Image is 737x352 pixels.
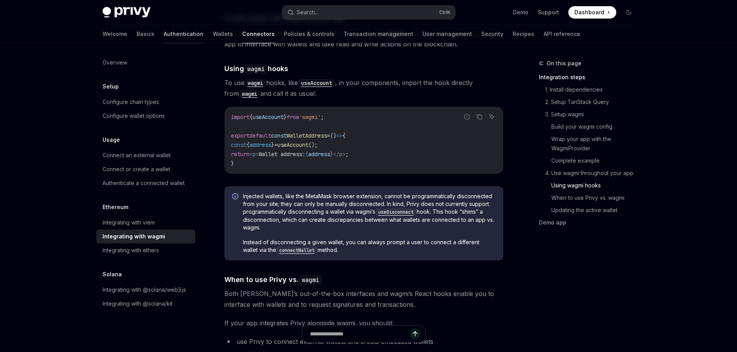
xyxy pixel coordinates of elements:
span: { [250,114,253,121]
a: useDisconnect [375,208,417,215]
a: Updating the active wallet [551,204,641,216]
a: connectWallet [276,247,318,253]
button: Toggle dark mode [622,6,635,19]
a: Integrating with ethers [96,243,195,257]
span: { [246,141,250,148]
div: Integrating with wagmi [103,232,165,241]
span: const [271,132,287,139]
code: connectWallet [276,247,318,254]
span: Injected wallets, like the MetaMask browser extension, cannot be programmatically disconnected fr... [243,192,496,231]
span: WalletAddress [287,132,327,139]
a: Integration steps [539,71,641,83]
a: Support [538,9,559,16]
span: address [250,141,271,148]
a: wagmi [245,79,266,87]
a: Integrating with @solana/kit [96,297,195,311]
span: ; [321,114,324,121]
a: Integrating with @solana/web3.js [96,283,195,297]
div: Authenticate a connected wallet [103,179,185,188]
code: wagmi [244,64,268,74]
span: } [231,160,234,167]
a: Demo app [539,216,641,229]
a: 3. Setup wagmi [545,108,641,121]
a: Welcome [103,25,127,43]
div: Connect an external wallet [103,151,171,160]
div: Connect or create a wallet [103,165,170,174]
span: Dashboard [575,9,604,16]
span: If your app integrates Privy alongside wagmi, you should: [224,318,503,328]
code: wagmi [239,90,260,98]
a: useAccount [298,79,335,87]
a: Wallets [213,25,233,43]
span: } [284,114,287,121]
a: Demo [513,9,528,16]
span: When to use Privy vs. [224,274,322,285]
a: User management [422,25,472,43]
span: return [231,151,250,158]
span: from [287,114,299,121]
span: import [231,114,250,121]
a: Wrap your app with the WagmiProvider [551,133,641,155]
button: Copy the contents from the code block [474,112,484,122]
button: Report incorrect code [462,112,472,122]
span: { [305,151,308,158]
span: > [256,151,259,158]
code: wagmi [299,275,322,285]
div: Configure chain types [103,97,159,107]
a: Build your wagmi config [551,121,641,133]
button: Search...CtrlK [282,5,455,19]
span: 'wagmi' [299,114,321,121]
a: Connectors [242,25,275,43]
div: Integrating with ethers [103,246,159,255]
code: useDisconnect [375,208,417,216]
span: Wallet address: [259,151,305,158]
a: 4. Use wagmi throughout your app [545,167,641,179]
div: Overview [103,58,127,67]
a: Policies & controls [284,25,334,43]
span: useAccount [253,114,284,121]
a: Connect or create a wallet [96,162,195,176]
a: API reference [544,25,580,43]
a: Configure wallet options [96,109,195,123]
span: < [250,151,253,158]
span: p [253,151,256,158]
img: dark logo [103,7,150,18]
a: Complete example [551,155,641,167]
a: Configure chain types [96,95,195,109]
a: Basics [137,25,154,43]
h5: Solana [103,270,122,279]
div: Integrating with @solana/web3.js [103,285,186,294]
h5: Ethereum [103,202,128,212]
span: = [327,132,330,139]
span: (); [308,141,318,148]
h5: Setup [103,82,119,91]
a: When to use Privy vs. wagmi [551,192,641,204]
span: { [342,132,345,139]
span: On this page [547,59,581,68]
span: const [231,141,246,148]
a: Security [481,25,503,43]
span: useAccount [277,141,308,148]
span: => [336,132,342,139]
span: Both [PERSON_NAME]’s out-of-the-box interfaces and wagmi’s React hooks enable you to interface wi... [224,288,503,310]
div: Integrating with viem [103,218,155,227]
span: export [231,132,250,139]
span: To use hooks, like , in your components, import the hook directly from and call it as usual: [224,77,503,99]
span: p [339,151,342,158]
a: Transaction management [344,25,413,43]
span: address [308,151,330,158]
span: = [274,141,277,148]
span: () [330,132,336,139]
span: > [342,151,345,158]
span: default [250,132,271,139]
button: Send message [410,328,421,339]
span: Instead of disconnecting a given wallet, you can always prompt a user to connect a different wall... [243,238,496,254]
a: Dashboard [568,6,616,19]
a: Authentication [164,25,203,43]
span: } [271,141,274,148]
a: 2. Setup TanStack Query [545,96,641,108]
span: Ctrl K [439,9,451,15]
div: Search... [297,8,318,17]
